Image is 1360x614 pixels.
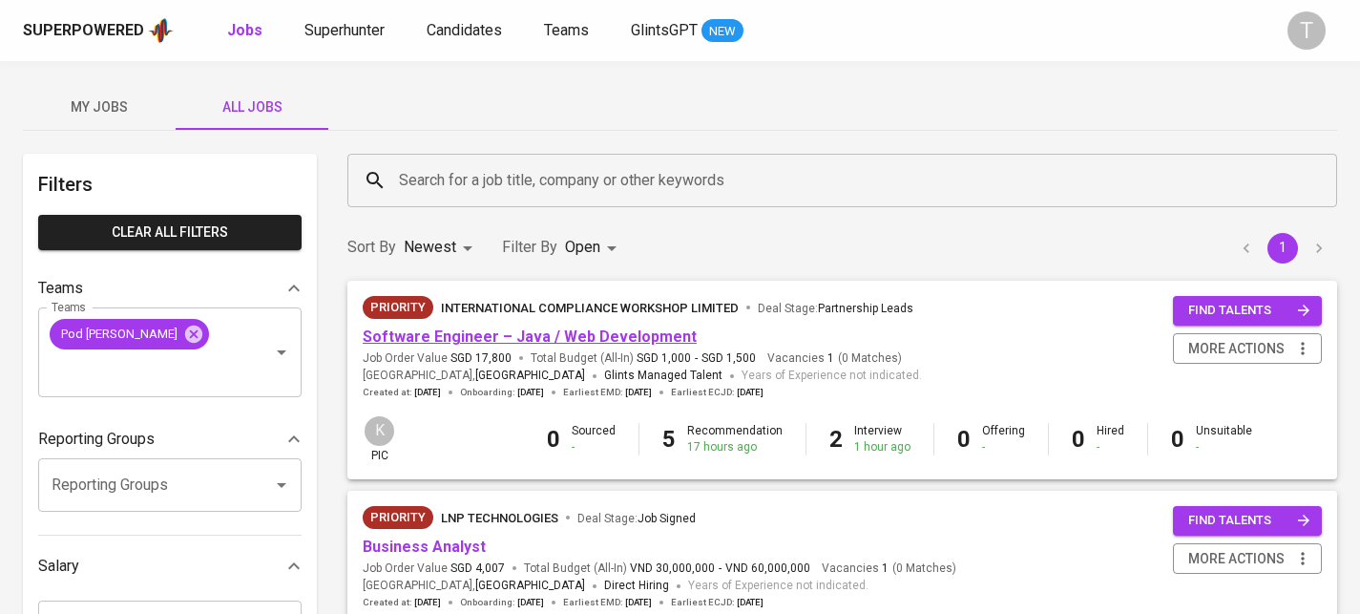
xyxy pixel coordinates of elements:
span: International Compliance Workshop Limited [441,301,739,315]
span: Pod [PERSON_NAME] [50,325,189,343]
a: Superpoweredapp logo [23,16,174,45]
span: NEW [701,22,743,41]
h6: Filters [38,169,302,200]
a: Business Analyst [363,538,486,556]
p: Reporting Groups [38,428,155,451]
span: VND 60,000,000 [725,561,810,577]
button: more actions [1173,543,1322,575]
span: Open [565,238,600,256]
span: [DATE] [737,596,764,609]
span: Earliest EMD : [563,386,652,399]
p: Filter By [502,236,557,259]
p: Salary [38,555,79,578]
span: Years of Experience not indicated. [742,367,922,386]
button: Clear All filters [38,215,302,250]
span: [GEOGRAPHIC_DATA] , [363,577,585,596]
span: Total Budget (All-In) [524,561,810,577]
span: [DATE] [414,386,441,399]
span: Teams [544,21,589,39]
span: Candidates [427,21,502,39]
div: - [982,439,1025,455]
div: T [1287,11,1326,50]
span: find talents [1188,300,1310,322]
span: GlintsGPT [631,21,698,39]
div: Salary [38,547,302,585]
span: Superhunter [304,21,385,39]
div: 1 hour ago [854,439,910,455]
span: Earliest ECJD : [671,386,764,399]
span: Job Signed [638,512,696,525]
div: Pod [PERSON_NAME] [50,319,209,349]
a: Software Engineer – Java / Web Development [363,328,697,346]
div: New Job received from Demand Team [363,506,433,529]
span: SGD 1,500 [701,350,756,367]
div: Reporting Groups [38,420,302,458]
b: 0 [1171,426,1184,453]
span: Vacancies ( 0 Matches ) [822,561,956,577]
div: - [1196,439,1252,455]
div: Superpowered [23,20,144,42]
button: Open [268,339,295,366]
span: Created at : [363,596,441,609]
div: Hired [1097,423,1124,455]
div: 17 hours ago [687,439,783,455]
span: Job Order Value [363,561,505,577]
span: 1 [825,350,834,367]
span: - [719,561,722,577]
span: Priority [363,298,433,317]
button: page 1 [1267,233,1298,264]
b: 0 [547,426,560,453]
nav: pagination navigation [1228,233,1337,264]
div: New Job received from Demand Team [363,296,433,319]
div: - [1097,439,1124,455]
button: find talents [1173,296,1322,326]
b: Jobs [227,21,262,39]
span: - [695,350,698,367]
span: My Jobs [34,95,164,119]
span: VND 30,000,000 [630,561,715,577]
a: Teams [544,19,593,43]
span: Priority [363,508,433,527]
b: 2 [829,426,843,453]
button: more actions [1173,333,1322,365]
span: Created at : [363,386,441,399]
span: SGD 17,800 [450,350,512,367]
button: Open [268,472,295,498]
span: Onboarding : [460,596,544,609]
span: find talents [1188,510,1310,532]
span: [DATE] [625,596,652,609]
div: - [572,439,616,455]
span: Earliest ECJD : [671,596,764,609]
span: [DATE] [625,386,652,399]
span: Partnership Leads [818,302,913,315]
span: SGD 4,007 [450,561,505,577]
img: app logo [148,16,174,45]
span: [DATE] [517,596,544,609]
b: 0 [957,426,971,453]
span: All Jobs [187,95,317,119]
a: Candidates [427,19,506,43]
a: GlintsGPT NEW [631,19,743,43]
a: Superhunter [304,19,388,43]
p: Sort By [347,236,396,259]
div: Unsuitable [1196,423,1252,455]
p: Newest [404,236,456,259]
span: more actions [1188,547,1285,571]
a: Jobs [227,19,266,43]
span: Direct Hiring [604,579,669,592]
span: Onboarding : [460,386,544,399]
div: Newest [404,230,479,265]
span: LNP Technologies [441,511,558,525]
span: Clear All filters [53,221,286,244]
button: find talents [1173,506,1322,536]
b: 0 [1072,426,1085,453]
span: Earliest EMD : [563,596,652,609]
span: more actions [1188,337,1285,361]
span: 1 [879,561,889,577]
span: Vacancies ( 0 Matches ) [767,350,902,367]
span: Years of Experience not indicated. [688,577,868,596]
div: Offering [982,423,1025,455]
div: K [363,414,396,448]
span: Job Order Value [363,350,512,367]
span: [DATE] [414,596,441,609]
